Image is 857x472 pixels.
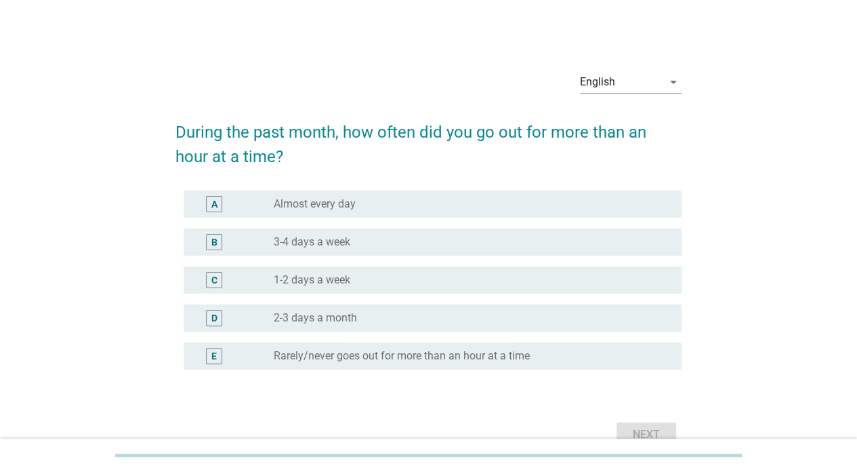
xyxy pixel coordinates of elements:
div: A [211,197,217,211]
div: B [211,235,217,249]
div: C [211,273,217,287]
label: 2-3 days a month [274,311,357,325]
div: D [211,311,217,325]
div: E [211,349,217,363]
div: English [580,76,615,88]
label: Rarely/never goes out for more than an hour at a time [274,349,530,363]
label: 3-4 days a week [274,235,350,249]
label: 1-2 days a week [274,273,350,287]
label: Almost every day [274,197,356,211]
i: arrow_drop_down [665,74,682,90]
h2: During the past month, how often did you go out for more than an hour at a time? [175,106,682,169]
